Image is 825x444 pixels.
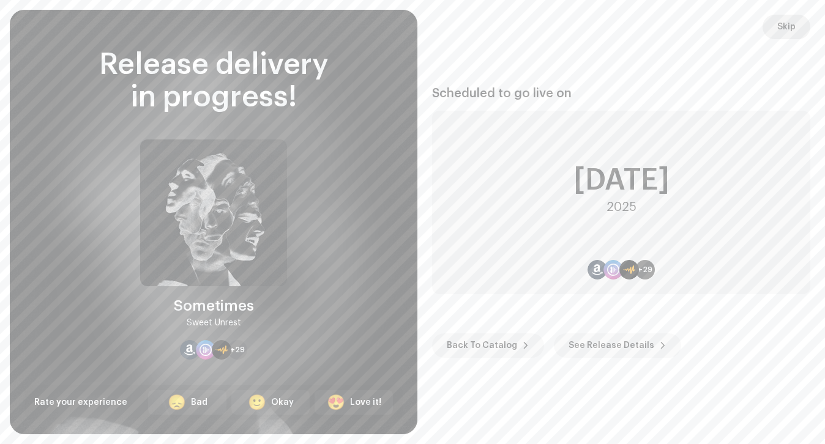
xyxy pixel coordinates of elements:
span: See Release Details [569,333,654,358]
div: Scheduled to go live on [432,86,810,101]
div: Release delivery in progress! [24,49,403,114]
span: Back To Catalog [447,333,517,358]
span: +29 [230,345,245,355]
div: 2025 [607,200,636,215]
span: +29 [638,265,652,275]
img: fd455c69-083c-42b0-ac85-79332ece2b07 [140,139,287,286]
div: Love it! [350,396,381,409]
div: 😞 [168,395,186,410]
div: 🙂 [248,395,266,410]
div: 😍 [327,395,345,410]
div: Sometimes [174,296,254,316]
div: [DATE] [573,166,670,195]
div: Bad [191,396,207,409]
div: Okay [271,396,294,409]
div: Sweet Unrest [187,316,241,330]
span: Rate your experience [34,398,127,407]
span: Skip [777,15,796,39]
button: Skip [763,15,810,39]
button: Back To Catalog [432,333,544,358]
button: See Release Details [554,333,681,358]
